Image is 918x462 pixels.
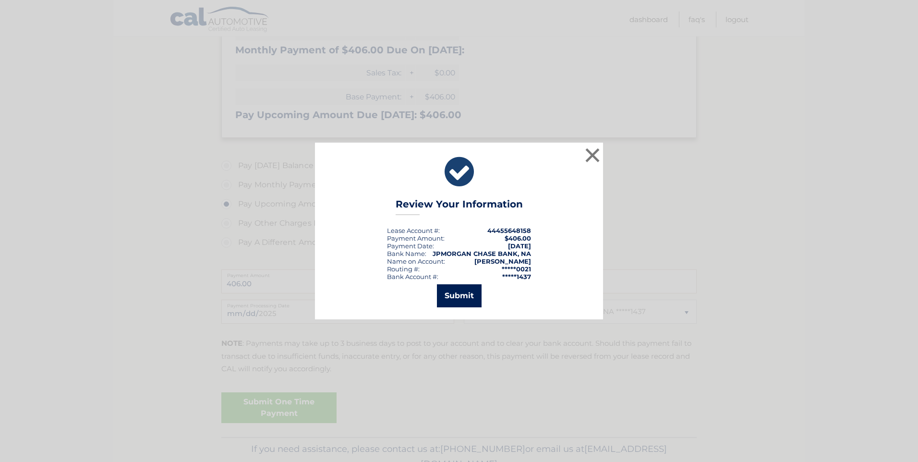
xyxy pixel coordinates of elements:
[387,265,420,273] div: Routing #:
[387,242,433,250] span: Payment Date
[505,234,531,242] span: $406.00
[433,250,531,257] strong: JPMORGAN CHASE BANK, NA
[437,284,482,307] button: Submit
[387,242,434,250] div: :
[387,234,445,242] div: Payment Amount:
[396,198,523,215] h3: Review Your Information
[387,273,438,280] div: Bank Account #:
[487,227,531,234] strong: 44455648158
[583,146,602,165] button: ×
[387,257,445,265] div: Name on Account:
[474,257,531,265] strong: [PERSON_NAME]
[387,227,440,234] div: Lease Account #:
[387,250,426,257] div: Bank Name:
[508,242,531,250] span: [DATE]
